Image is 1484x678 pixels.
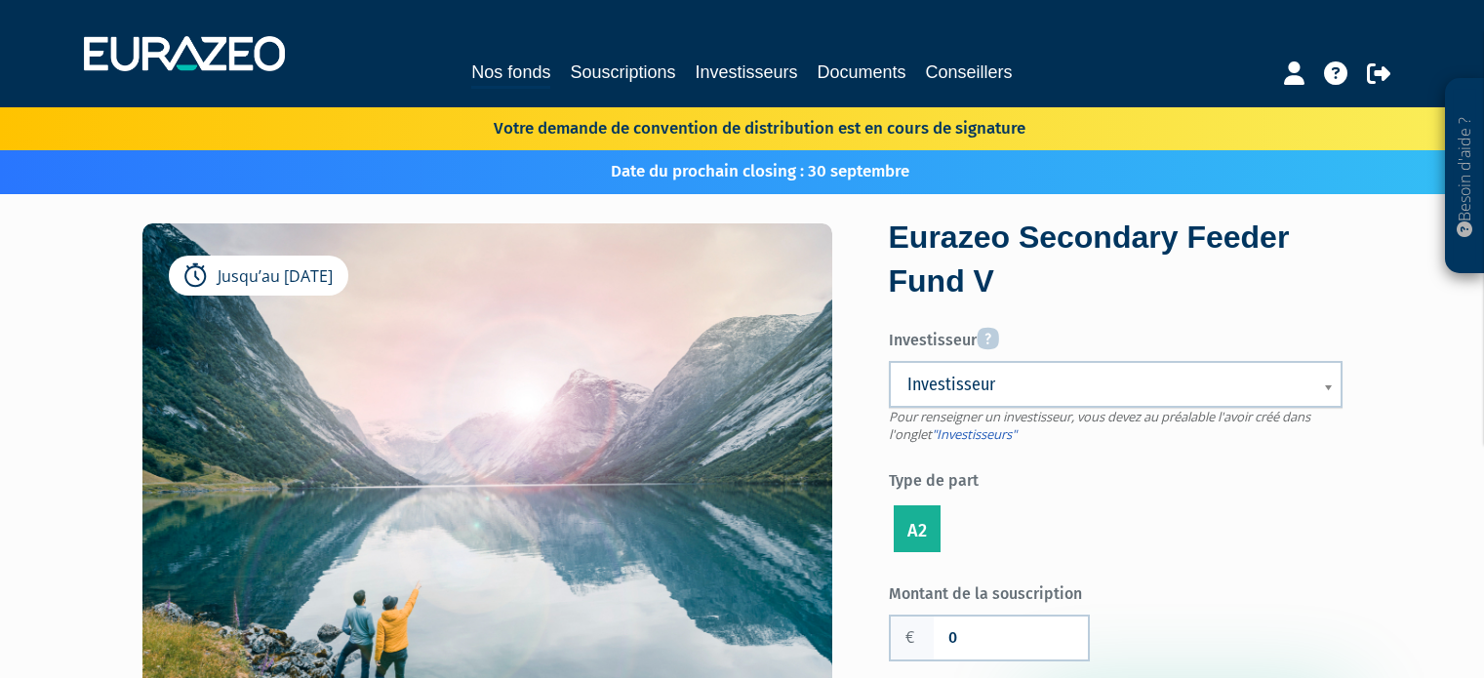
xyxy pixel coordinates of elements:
[926,59,1013,86] a: Conseillers
[889,408,1310,444] span: Pour renseigner un investisseur, vous devez au préalable l'avoir créé dans l'onglet
[894,505,941,552] label: A2
[437,112,1025,140] p: Votre demande de convention de distribution est en cours de signature
[889,320,1343,352] label: Investisseur
[1454,89,1476,264] p: Besoin d'aide ?
[169,256,348,297] div: Jusqu’au [DATE]
[889,463,1343,493] label: Type de part
[695,59,797,86] a: Investisseurs
[934,617,1088,659] input: Montant de la souscription souhaité
[471,59,550,89] a: Nos fonds
[889,216,1343,304] div: Eurazeo Secondary Feeder Fund V
[818,59,906,86] a: Documents
[84,36,285,71] img: 1732889491-logotype_eurazeo_blanc_rvb.png
[907,373,1299,396] span: Investisseur
[932,425,1017,443] a: "Investisseurs"
[889,577,1116,606] label: Montant de la souscription
[554,160,909,183] p: Date du prochain closing : 30 septembre
[570,59,675,86] a: Souscriptions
